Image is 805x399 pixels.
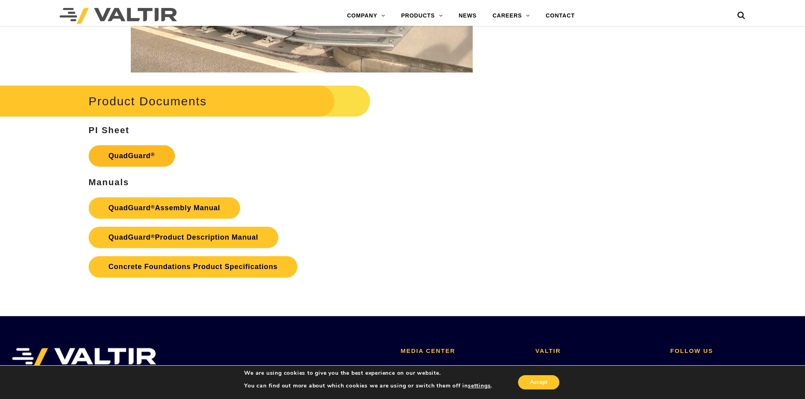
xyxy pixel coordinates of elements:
sup: ® [151,151,155,157]
a: QuadGuard® [89,145,175,167]
img: VALTIR [12,348,156,368]
a: QuadGuard®Assembly Manual [89,197,240,219]
button: settings [468,382,491,389]
a: PRODUCTS [393,8,451,24]
strong: PI Sheet [89,125,130,135]
a: VALTIR NEWS [401,364,444,370]
a: NEWS [451,8,485,24]
h2: FOLLOW US [670,348,793,354]
a: QuadGuard®Product Description Manual [89,227,278,248]
strong: Manuals [89,177,129,187]
img: Valtir [60,8,177,24]
a: Concrete Foundations Product Specifications [89,256,297,277]
button: Accept [518,375,559,389]
p: You can find out more about which cookies we are using or switch them off in . [244,382,492,389]
a: COMPANY [339,8,393,24]
a: CONTACT [538,8,583,24]
a: CONTACT US [535,364,577,370]
p: We are using cookies to give you the best experience on our website. [244,370,492,377]
a: LINKEDIN [670,364,700,370]
h2: VALTIR [535,348,658,354]
sup: ® [151,204,155,210]
a: CAREERS [485,8,538,24]
sup: ® [151,233,155,239]
h2: MEDIA CENTER [401,348,524,354]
